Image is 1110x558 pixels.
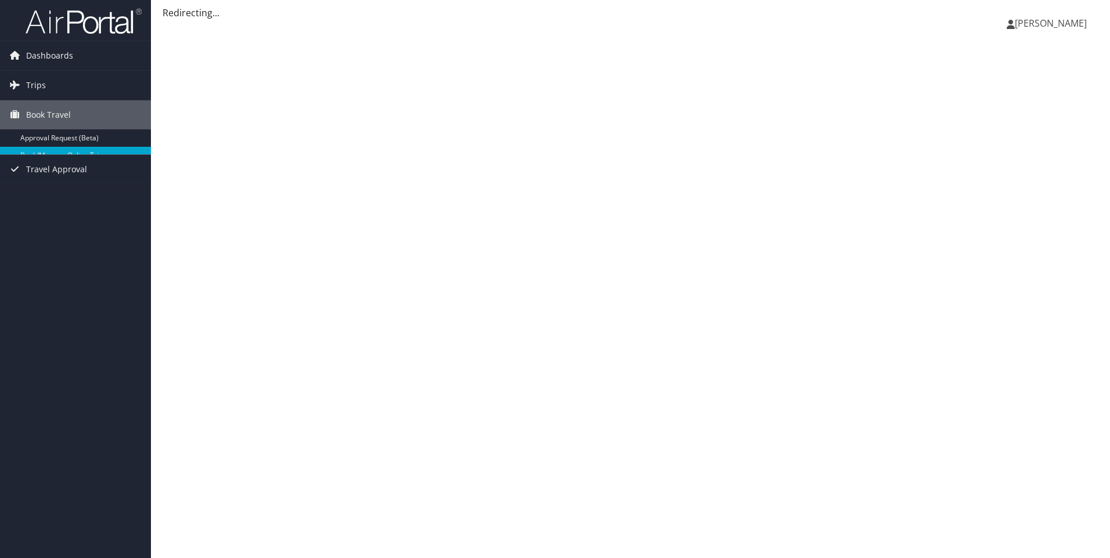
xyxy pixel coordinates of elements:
[1007,6,1098,41] a: [PERSON_NAME]
[26,41,73,70] span: Dashboards
[1015,17,1087,30] span: [PERSON_NAME]
[26,71,46,100] span: Trips
[163,6,1098,20] div: Redirecting...
[26,100,71,129] span: Book Travel
[26,8,142,35] img: airportal-logo.png
[26,155,87,184] span: Travel Approval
